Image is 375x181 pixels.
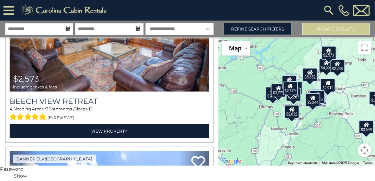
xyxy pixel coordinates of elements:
[310,90,325,104] div: $5,835
[322,161,359,165] span: Map data ©2025 Google
[311,91,327,105] div: $2,818
[48,113,75,122] span: (19 reviews)
[10,106,209,122] div: Sleeping Areas / Bathrooms / Sleeps:
[319,59,334,72] div: $4,998
[303,68,318,82] div: $5,652
[321,46,336,60] div: $2,573
[287,81,302,95] div: $6,086
[305,93,320,107] div: $2,244
[191,155,205,170] a: Add to favorites
[363,161,373,165] a: Terms (opens in new tab)
[283,82,298,95] div: $2,370
[224,23,292,35] a: Refine Search Filters
[337,4,351,16] a: [PHONE_NUMBER]
[222,41,250,56] button: Change map style
[310,89,326,103] div: $5,253
[320,79,336,92] div: $2,912
[282,75,297,89] div: $3,466
[13,85,57,89] span: including taxes & fees
[358,144,372,157] button: Map camera controls
[46,106,48,111] span: 3
[229,45,241,52] span: Map
[13,155,96,163] a: Banner Elk/[GEOGRAPHIC_DATA]
[18,3,112,17] img: Khaki-logo.png
[10,97,209,106] a: Beech View Retreat
[323,4,335,16] img: search-regular.svg
[220,157,243,166] a: Open this area in Google Maps (opens a new window)
[286,88,301,101] div: $3,262
[284,105,299,119] div: $2,632
[271,84,286,97] div: $3,773
[89,106,92,111] span: 12
[288,161,318,166] button: Keyboard shortcuts
[10,106,12,111] span: 4
[359,120,374,134] div: $3,649
[330,59,345,73] div: $2,238
[265,87,280,100] div: $2,421
[358,41,372,55] button: Toggle fullscreen view
[302,23,370,35] button: Update Results
[220,157,243,166] img: Google
[13,74,39,84] span: $2,573
[10,124,209,138] a: View Property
